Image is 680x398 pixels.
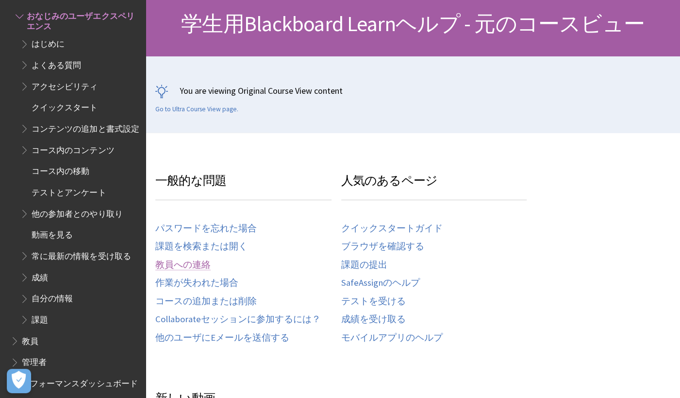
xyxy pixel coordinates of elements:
[32,100,98,113] span: クイックスタート
[32,291,73,304] span: 自分の情報
[155,296,257,307] a: コースの追加または削除
[32,206,122,219] span: 他の参加者とのやり取り
[32,184,106,197] span: テストとアンケート
[32,57,81,70] span: よくある質問
[32,142,114,155] span: コース内のコンテンツ
[32,163,89,176] span: コース内の移動
[7,369,31,393] button: 優先設定センターを開く
[155,85,670,97] p: You are viewing Original Course View content
[155,314,321,325] a: Collaborateセッションに参加するには？
[32,121,139,134] span: コンテンツの追加と書式設定
[341,241,424,252] a: ブラウザを確認する
[32,227,73,240] span: 動画を見る
[155,223,257,234] a: パスワードを忘れた場合
[155,277,238,289] a: 作業が失われた場合
[341,314,406,325] a: 成績を受け取る
[27,8,139,31] span: おなじみのユーザエクスペリエンス
[32,269,48,282] span: 成績
[32,36,65,49] span: はじめに
[22,333,38,346] span: 教員
[22,354,47,367] span: 管理者
[155,241,248,252] a: 課題を検索または開く
[181,10,645,37] span: 学生用Blackboard Learnヘルプ - 元のコースビュー
[341,223,443,234] a: クイックスタートガイド
[341,296,406,307] a: テストを受ける
[32,78,98,91] span: アクセシビリティ
[155,105,238,114] a: Go to Ultra Course View page.
[155,332,289,344] a: 他のユーザにEメールを送信する
[341,172,527,200] h3: 人気のあるページ
[155,172,332,200] h3: 一般的な問題
[32,248,131,261] span: 常に最新の情報を受け取る
[32,311,48,325] span: 課題
[341,260,387,271] a: 課題の提出
[155,260,211,271] a: 教員への連絡
[341,277,420,289] a: SafeAssignのヘルプ
[341,332,443,344] a: モバイルアプリのヘルプ
[22,375,137,388] span: パフォーマンスダッシュボード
